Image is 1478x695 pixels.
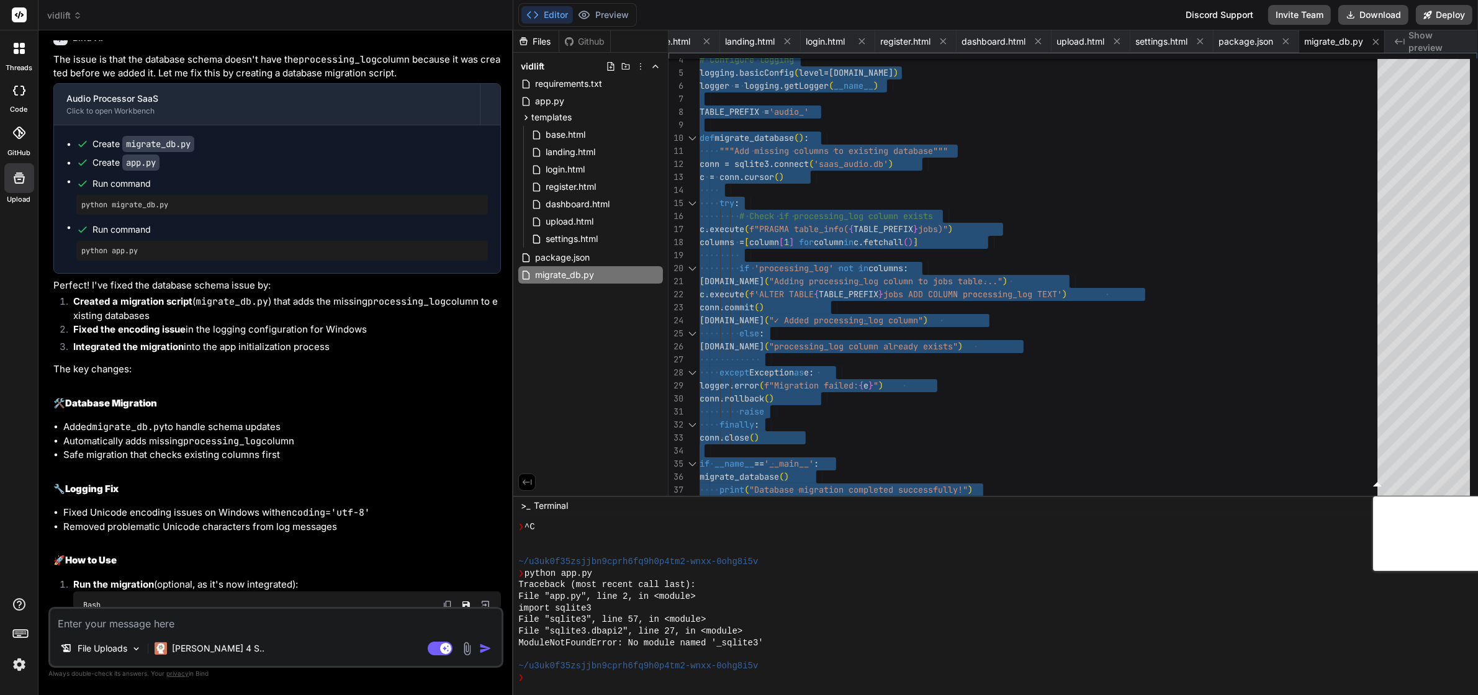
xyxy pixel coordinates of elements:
[1057,35,1104,48] span: upload.html
[63,323,501,340] li: in the logging configuration for Windows
[764,315,769,326] span: (
[66,92,467,105] div: Audio Processor SaaS
[525,568,592,580] span: python app.py
[669,197,683,210] div: 15
[518,591,695,603] span: File "app.py", line 2, in <module>
[651,35,690,48] span: base.html
[669,275,683,288] div: 21
[700,289,744,300] span: c.execute
[918,223,948,235] span: jobs)"
[63,420,501,434] li: Added to handle schema updates
[759,302,764,313] span: )
[669,262,683,275] div: 20
[719,145,948,156] span: """Add missing columns to existing database"""
[669,366,683,379] div: 28
[544,231,599,246] span: settings.html
[63,340,501,357] li: into the app initialization process
[518,660,758,672] span: ~/u3uk0f35zsjjbn9cprh6fq9h0p4tm2-wnxx-0ohg8i5v
[764,380,858,391] span: f"Migration failed:
[878,289,883,300] span: }
[923,315,928,326] span: )
[54,84,480,125] button: Audio Processor SaaSClick to open Workbench
[854,236,903,248] span: c.fetchall
[518,568,525,580] span: ❯
[460,642,474,656] img: attachment
[669,171,683,184] div: 13
[518,603,592,614] span: import sqlite3
[669,236,683,249] div: 18
[521,6,573,24] button: Editor
[544,127,587,142] span: base.html
[754,458,764,469] span: ==
[700,171,774,182] span: c = conn.cursor
[878,380,883,391] span: )
[908,236,913,248] span: )
[1003,276,1007,287] span: )
[739,328,759,339] span: else
[814,236,844,248] span: column
[172,642,264,655] p: [PERSON_NAME] 4 S..
[131,643,142,654] img: Pick Models
[1338,5,1408,25] button: Download
[814,458,819,469] span: :
[789,236,794,248] span: ]
[669,210,683,223] div: 16
[544,197,611,212] span: dashboard.html
[779,471,784,482] span: (
[669,431,683,444] div: 33
[700,67,794,78] span: logging.basicConfig
[744,484,749,495] span: (
[903,236,908,248] span: (
[669,92,683,105] div: 7
[53,482,501,496] h2: 🔧
[92,138,194,150] div: Create
[122,155,160,171] code: app.py
[534,76,603,91] span: requirements.txt
[913,223,918,235] span: }
[669,79,683,92] div: 6
[769,341,958,352] span: "processing_log column already exists"
[479,642,492,655] img: icon
[962,35,1025,48] span: dashboard.html
[754,302,759,313] span: (
[809,158,814,169] span: (
[669,119,683,132] div: 9
[457,596,475,614] button: Save file
[63,434,501,449] li: Automatically adds missing column
[65,554,117,566] strong: How to Use
[81,246,483,256] pre: python app.py
[834,80,873,91] span: __name__
[888,158,893,169] span: )
[759,328,764,339] span: :
[700,236,744,248] span: columns =
[1178,5,1261,25] div: Discord Support
[573,6,634,24] button: Preview
[669,418,683,431] div: 32
[700,458,710,469] span: if
[744,223,749,235] span: (
[518,579,695,591] span: Traceback (most recent call last):
[196,295,268,308] code: migrate_db.py
[47,9,82,22] span: vidlift
[809,367,814,378] span: :
[669,340,683,353] div: 26
[880,35,931,48] span: register.html
[443,600,453,610] img: copy
[48,668,503,679] p: Always double-check its answers. Your in Bind
[873,80,878,91] span: )
[1416,5,1472,25] button: Deploy
[534,250,591,265] span: package.json
[769,106,809,117] span: 'audio_'
[714,132,794,143] span: migrate_database
[65,483,119,495] strong: Logging Fix
[531,111,572,123] span: templates
[669,353,683,366] div: 27
[669,184,683,197] div: 14
[669,379,683,392] div: 29
[764,458,814,469] span: '__main__'
[759,380,764,391] span: (
[53,279,501,293] p: Perfect! I've fixed the database schema issue by:
[784,236,789,248] span: 1
[53,362,501,377] p: The key changes:
[764,393,769,404] span: (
